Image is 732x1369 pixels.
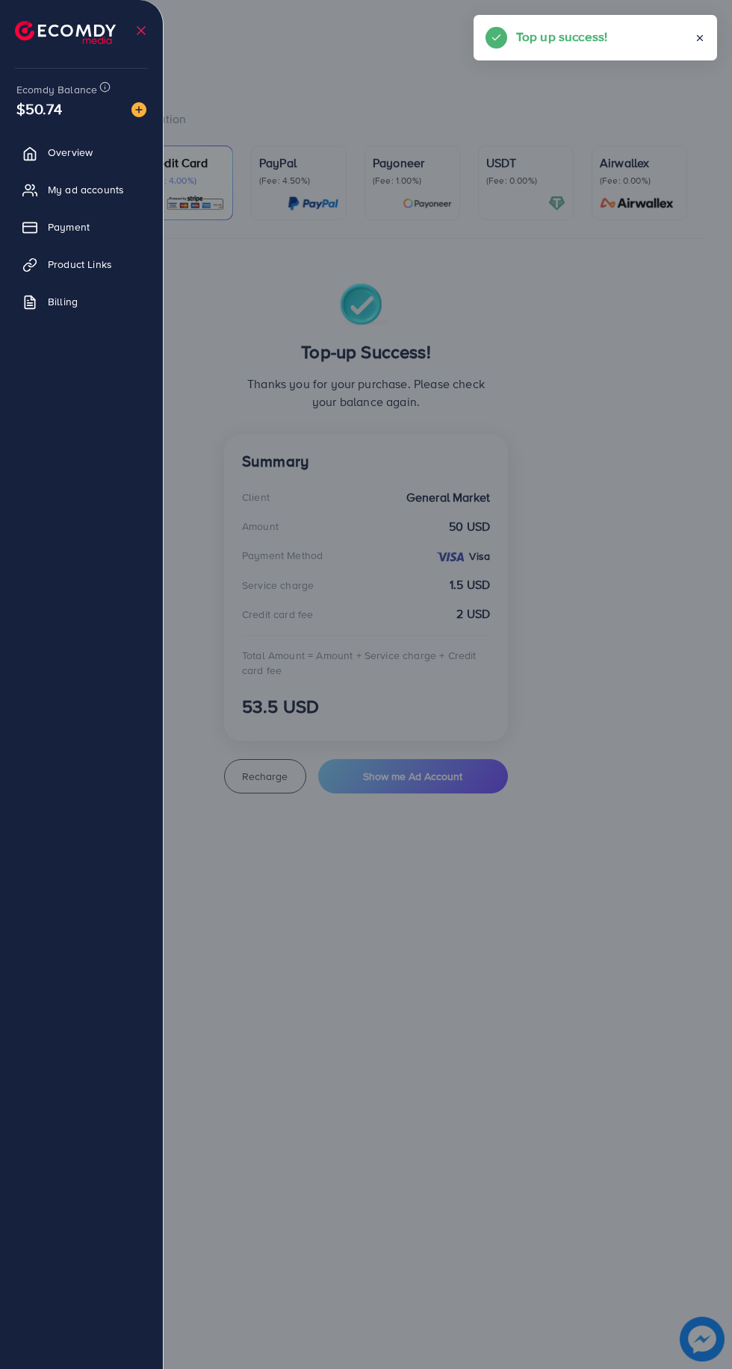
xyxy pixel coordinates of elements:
[131,102,146,117] img: image
[48,145,93,160] span: Overview
[48,294,78,309] span: Billing
[11,212,152,242] a: Payment
[15,21,116,44] img: logo
[11,287,152,316] a: Billing
[516,27,607,46] h5: Top up success!
[11,137,152,167] a: Overview
[11,175,152,205] a: My ad accounts
[11,249,152,279] a: Product Links
[48,257,112,272] span: Product Links
[16,82,97,97] span: Ecomdy Balance
[48,182,124,197] span: My ad accounts
[16,98,62,119] span: $50.74
[48,219,90,234] span: Payment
